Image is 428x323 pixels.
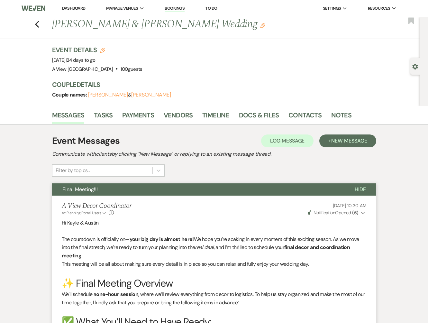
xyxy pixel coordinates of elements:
button: [PERSON_NAME] [131,92,171,97]
button: NotificationOpened (6) [307,209,367,216]
h1: Event Messages [52,134,120,148]
a: Vendors [164,110,193,124]
h3: Couple Details [52,80,412,89]
span: 24 days to go [67,57,96,63]
span: [DATE] [52,57,96,63]
button: to: Planning Portal Users [62,210,107,216]
span: Notification [314,210,335,216]
a: Docs & Files [239,110,279,124]
a: Payments [122,110,154,124]
button: +New Message [319,134,376,147]
button: [PERSON_NAME] [88,92,128,97]
h5: A View Decor Coordinator [62,202,132,210]
span: to: Planning Portal Users [62,210,101,216]
h2: Communicate with clients by clicking "New Message" or replying to an existing message thread. [52,150,376,158]
span: [DATE] 10:30 AM [333,203,367,208]
strong: final decor and coordination meeting [62,244,350,259]
button: Log Message [261,134,314,147]
a: Timeline [202,110,229,124]
button: Hide [344,183,376,196]
a: Notes [331,110,351,124]
span: Couple names: [52,91,88,98]
strong: your big day is almost here! [130,236,194,243]
span: 100 guests [121,66,142,72]
img: Weven Logo [22,2,46,15]
a: Messages [52,110,85,124]
span: Hide [355,186,366,193]
em: real deal [195,244,214,251]
h3: ✨ Final Meeting Overview [62,276,367,290]
span: New Message [331,137,367,144]
span: & [88,92,171,98]
span: Settings [323,5,341,12]
span: | [66,57,96,63]
strong: one-hour session [96,291,138,298]
a: Dashboard [62,5,85,11]
p: Hi Kayle & Austin [62,219,367,227]
span: Opened [308,210,359,216]
span: A View [GEOGRAPHIC_DATA] [52,66,113,72]
a: Bookings [165,5,185,12]
p: We’ll schedule a , where we’ll review everything from decor to logistics. To help us stay organiz... [62,290,367,307]
h3: Event Details [52,45,142,54]
a: To Do [205,5,217,11]
a: Contacts [288,110,322,124]
button: Edit [260,23,265,28]
strong: ( 6 ) [352,210,358,216]
span: Manage Venues [106,5,138,12]
button: Final Meeting!!! [52,183,344,196]
a: Tasks [94,110,113,124]
h1: [PERSON_NAME] & [PERSON_NAME] Wedding [52,17,340,32]
span: Log Message [270,137,305,144]
span: Final Meeting!!! [62,186,98,193]
p: The countdown is officially on— We hope you’re soaking in every moment of this exciting season. A... [62,235,367,260]
button: Open lead details [412,63,418,69]
div: Filter by topics... [56,167,90,174]
span: Resources [368,5,390,12]
p: This meeting will be all about making sure every detail is in place so you can relax and fully en... [62,260,367,268]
